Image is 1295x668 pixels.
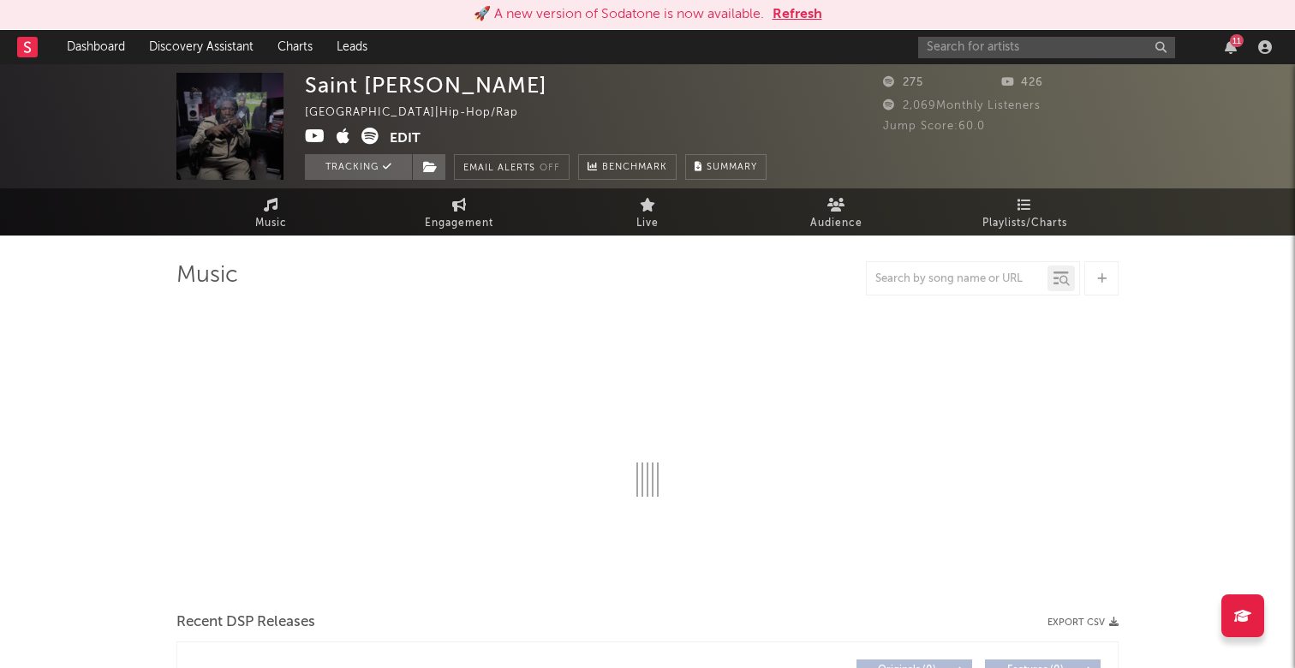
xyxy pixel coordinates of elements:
div: 11 [1230,34,1244,47]
span: Benchmark [602,158,667,178]
a: Music [176,188,365,236]
a: Charts [266,30,325,64]
a: Dashboard [55,30,137,64]
span: Audience [810,213,862,234]
em: Off [540,164,560,173]
span: Music [255,213,287,234]
a: Engagement [365,188,553,236]
span: Summary [707,163,757,172]
span: 275 [883,77,923,88]
div: 🚀 A new version of Sodatone is now available. [474,4,764,25]
a: Live [553,188,742,236]
span: Engagement [425,213,493,234]
button: Summary [685,154,767,180]
button: Tracking [305,154,412,180]
span: Playlists/Charts [982,213,1067,234]
button: Export CSV [1047,617,1119,628]
button: Edit [390,128,421,149]
input: Search by song name or URL [867,272,1047,286]
input: Search for artists [918,37,1175,58]
div: [GEOGRAPHIC_DATA] | Hip-Hop/Rap [305,103,538,123]
span: 2,069 Monthly Listeners [883,100,1041,111]
button: 11 [1225,40,1237,54]
a: Benchmark [578,154,677,180]
a: Leads [325,30,379,64]
button: Email AlertsOff [454,154,570,180]
span: 426 [1001,77,1043,88]
span: Recent DSP Releases [176,612,315,633]
a: Discovery Assistant [137,30,266,64]
div: Saint [PERSON_NAME] [305,73,547,98]
a: Playlists/Charts [930,188,1119,236]
span: Jump Score: 60.0 [883,121,985,132]
a: Audience [742,188,930,236]
button: Refresh [773,4,822,25]
span: Live [636,213,659,234]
